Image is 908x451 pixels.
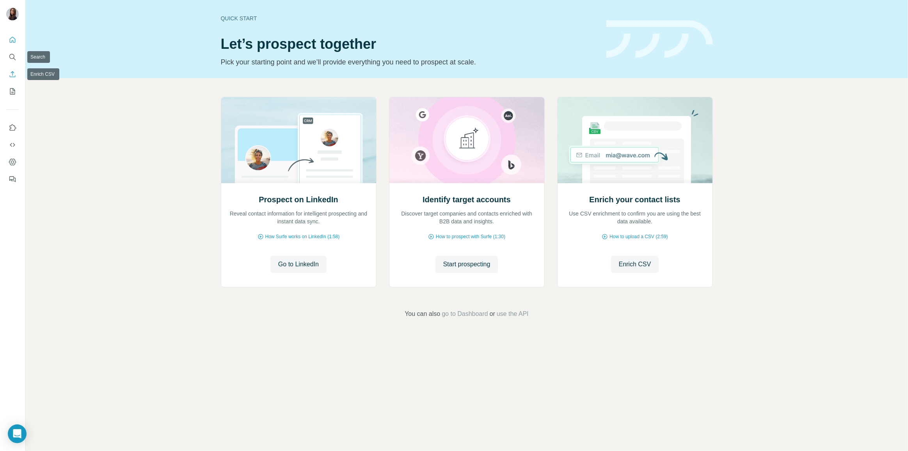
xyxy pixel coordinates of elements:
[565,210,705,225] p: Use CSV enrichment to confirm you are using the best data available.
[611,256,659,273] button: Enrich CSV
[436,233,505,240] span: How to prospect with Surfe (1:30)
[490,309,495,319] span: or
[6,50,19,64] button: Search
[6,121,19,135] button: Use Surfe on LinkedIn
[397,210,537,225] p: Discover target companies and contacts enriched with B2B data and insights.
[405,309,440,319] span: You can also
[6,84,19,98] button: My lists
[6,138,19,152] button: Use Surfe API
[6,8,19,20] img: Avatar
[606,20,713,58] img: banner
[221,14,597,22] div: Quick start
[221,36,597,52] h1: Let’s prospect together
[6,172,19,186] button: Feedback
[265,233,340,240] span: How Surfe works on LinkedIn (1:58)
[619,260,651,269] span: Enrich CSV
[589,194,680,205] h2: Enrich your contact lists
[8,424,27,443] div: Open Intercom Messenger
[270,256,327,273] button: Go to LinkedIn
[6,67,19,81] button: Enrich CSV
[6,33,19,47] button: Quick start
[609,233,668,240] span: How to upload a CSV (2:59)
[423,194,511,205] h2: Identify target accounts
[557,97,713,183] img: Enrich your contact lists
[221,57,597,68] p: Pick your starting point and we’ll provide everything you need to prospect at scale.
[442,309,488,319] button: go to Dashboard
[6,155,19,169] button: Dashboard
[229,210,368,225] p: Reveal contact information for intelligent prospecting and instant data sync.
[278,260,319,269] span: Go to LinkedIn
[435,256,498,273] button: Start prospecting
[497,309,529,319] button: use the API
[389,97,545,183] img: Identify target accounts
[259,194,338,205] h2: Prospect on LinkedIn
[443,260,490,269] span: Start prospecting
[221,97,377,183] img: Prospect on LinkedIn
